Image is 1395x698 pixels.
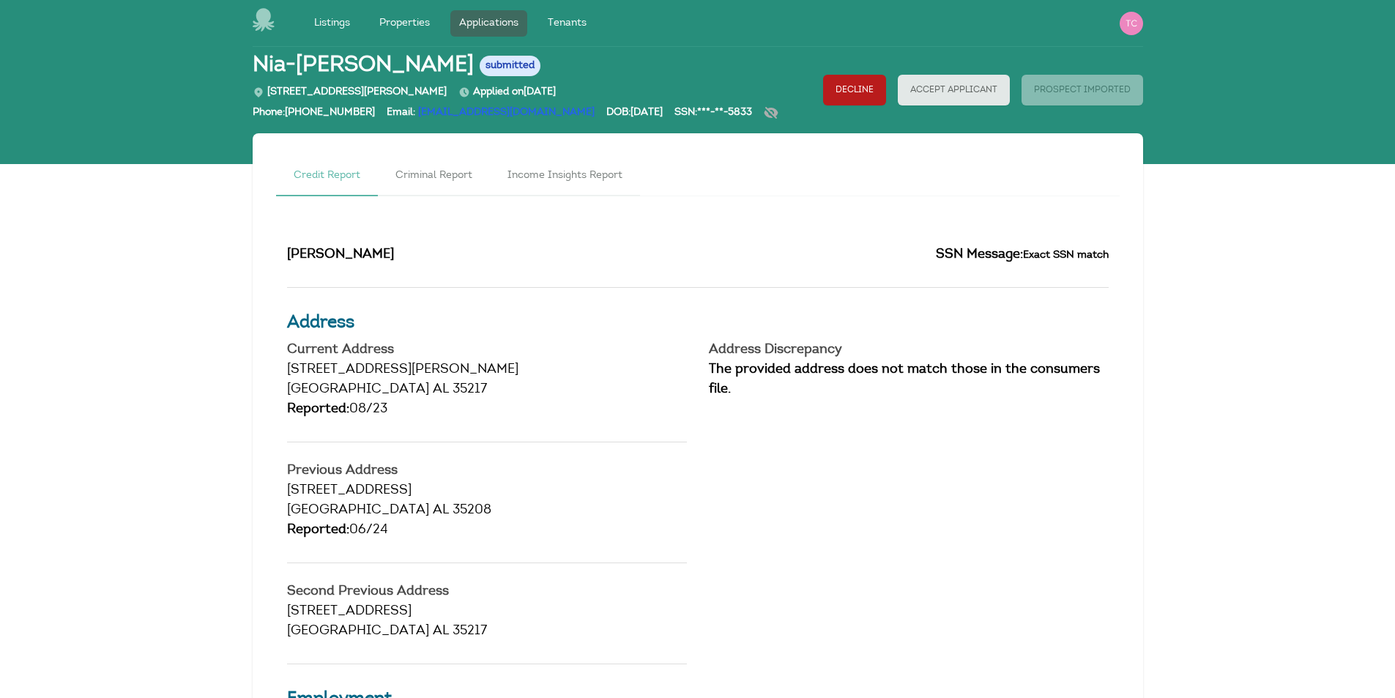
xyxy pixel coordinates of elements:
[606,105,663,127] div: DOB: [DATE]
[287,464,687,478] h4: Previous Address
[287,484,412,497] span: [STREET_ADDRESS]
[253,53,474,79] span: Nia-[PERSON_NAME]
[378,157,490,196] a: Criminal Report
[253,105,375,127] div: Phone: [PHONE_NUMBER]
[1023,250,1109,261] small: Exact SSN match
[433,383,449,396] span: AL
[287,504,429,517] span: [GEOGRAPHIC_DATA]
[458,87,556,97] span: Applied on [DATE]
[433,504,449,517] span: AL
[287,363,518,376] span: [STREET_ADDRESS][PERSON_NAME]
[823,75,886,105] button: Decline
[433,625,449,638] span: AL
[305,10,359,37] a: Listings
[453,504,491,517] span: 35208
[898,75,1010,105] button: Accept Applicant
[418,108,595,118] a: [EMAIL_ADDRESS][DOMAIN_NAME]
[539,10,595,37] a: Tenants
[287,400,687,420] div: 08/23
[709,344,1109,357] h4: Address Discrepancy
[453,625,487,638] span: 35217
[371,10,439,37] a: Properties
[287,245,687,265] h2: [PERSON_NAME]
[287,383,429,396] span: [GEOGRAPHIC_DATA]
[287,524,349,537] span: Reported:
[287,310,1109,336] h3: Address
[276,157,378,196] a: Credit Report
[287,605,412,618] span: [STREET_ADDRESS]
[936,248,1023,261] span: SSN Message:
[387,105,595,127] div: Email:
[287,344,687,357] h4: Current Address
[287,625,429,638] span: [GEOGRAPHIC_DATA]
[253,87,447,97] span: [STREET_ADDRESS][PERSON_NAME]
[287,585,687,598] h4: Second Previous Address
[287,521,687,541] div: 06/24
[276,157,1120,196] nav: Tabs
[287,403,349,416] span: Reported:
[480,56,540,76] span: submitted
[450,10,527,37] a: Applications
[709,363,1100,396] strong: The provided address does not match those in the consumers file.
[490,157,640,196] a: Income Insights Report
[453,383,487,396] span: 35217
